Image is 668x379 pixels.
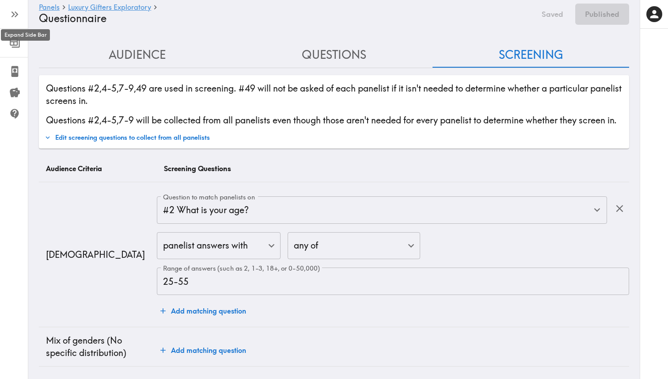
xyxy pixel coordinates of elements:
p: [DEMOGRAPHIC_DATA] [46,249,150,261]
h4: Questionnaire [39,12,530,25]
button: Audience [39,42,235,68]
div: any of [288,232,420,260]
div: Expand Side Bar [1,29,50,41]
button: Open [590,203,604,217]
button: Add matching question [157,341,250,359]
button: Edit screening questions to collect from all panelists [42,130,212,145]
div: panelist answers with [157,232,281,260]
div: Questions #2,4-5,7-9 will be collected from all panelists even though those aren't needed for eve... [42,111,626,126]
label: Question to match panelists on [163,192,255,202]
button: Add matching question [157,302,250,320]
th: Screening Questions [157,156,629,182]
p: Mix of genders (No specific distribution) [46,334,150,359]
button: Screening [433,42,629,68]
a: Luxury Gifters Exploratory [68,4,151,12]
div: Questionnaire Audience/Questions/Screening Tab Navigation [39,42,629,68]
label: Range of answers (such as 2, 1-3, 18+, or 0-50,000) [163,264,320,273]
div: Questions #2,4-5,7-9,49 are used in screening. #49 will not be asked of each panelist if it isn't... [42,79,626,107]
th: Audience Criteria [39,156,157,182]
button: Questions [235,42,432,68]
a: Panels [39,4,60,12]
